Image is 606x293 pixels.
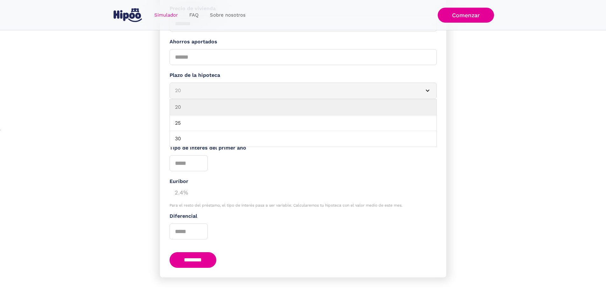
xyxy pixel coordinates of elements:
div: Para el resto del préstamo, el tipo de interés pasa a ser variable. Calcularemos tu hipoteca con ... [170,203,437,208]
a: Simulador [149,9,184,21]
label: Plazo de la hipoteca [170,71,437,79]
a: 25 [170,115,436,131]
div: 2.4% [170,186,437,198]
a: 20 [170,99,436,115]
a: home [112,6,143,25]
a: FAQ [184,9,204,21]
nav: 20 [170,99,437,147]
article: 20 [170,83,437,99]
div: Euríbor [170,178,437,186]
label: Tipo de interés del primer año [170,144,437,152]
a: 30 [170,131,436,147]
a: Comenzar [438,8,494,23]
label: Ahorros aportados [170,38,437,46]
div: 20 [175,87,416,95]
label: Diferencial [170,212,437,220]
a: Sobre nosotros [204,9,251,21]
